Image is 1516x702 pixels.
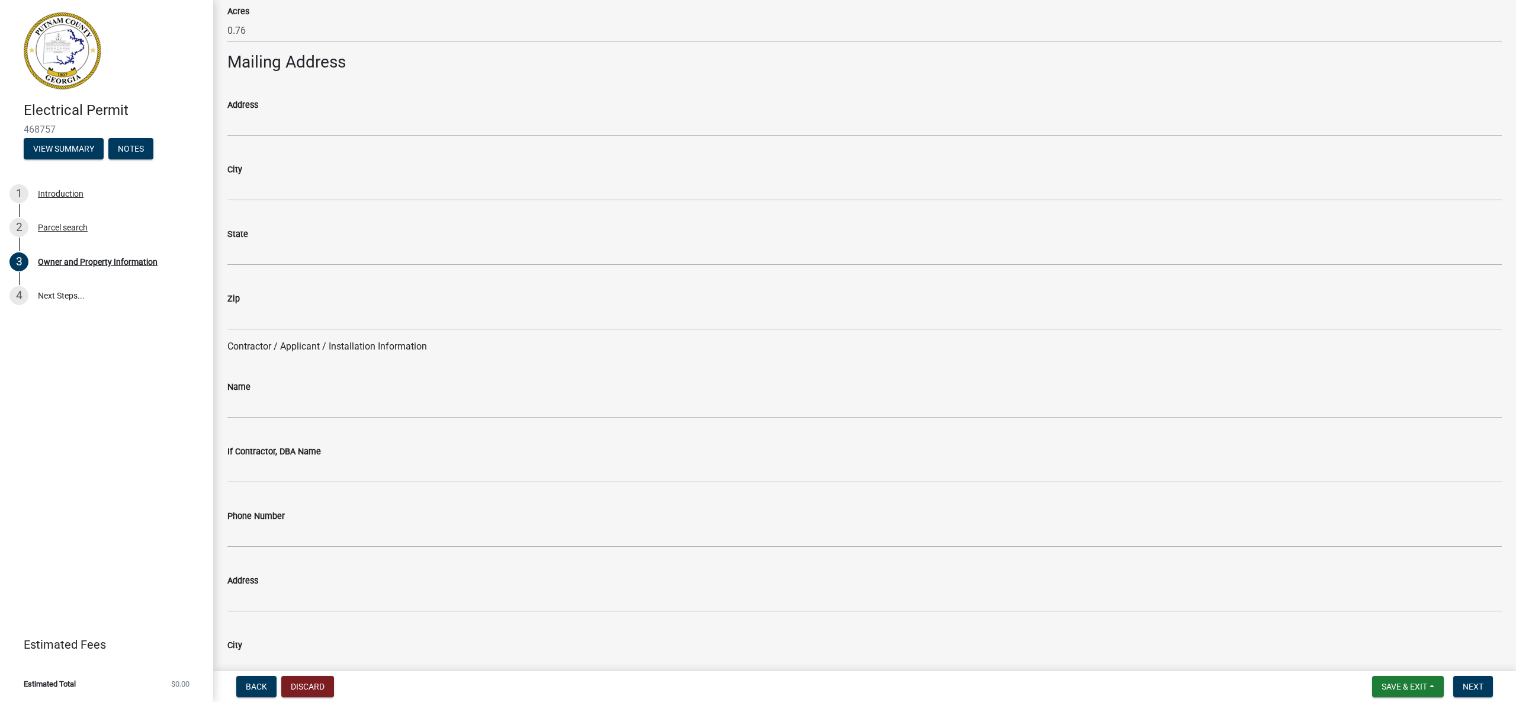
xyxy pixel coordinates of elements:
[24,102,204,119] h4: Electrical Permit
[227,8,249,16] label: Acres
[281,676,334,697] button: Discard
[108,145,153,154] wm-modal-confirm: Notes
[227,166,242,174] label: City
[1382,682,1427,691] span: Save & Exit
[227,642,242,650] label: City
[38,258,158,266] div: Owner and Property Information
[1372,676,1444,697] button: Save & Exit
[236,676,277,697] button: Back
[24,138,104,159] button: View Summary
[246,682,267,691] span: Back
[9,218,28,237] div: 2
[1453,676,1493,697] button: Next
[227,577,258,585] label: Address
[24,145,104,154] wm-modal-confirm: Summary
[9,184,28,203] div: 1
[24,680,76,688] span: Estimated Total
[24,12,101,89] img: Putnam County, Georgia
[227,339,1502,354] p: Contractor / Applicant / Installation Information
[9,633,194,656] a: Estimated Fees
[1463,682,1483,691] span: Next
[227,101,258,110] label: Address
[9,286,28,305] div: 4
[38,190,83,198] div: Introduction
[108,138,153,159] button: Notes
[227,383,250,392] label: Name
[171,680,189,688] span: $0.00
[9,252,28,271] div: 3
[24,124,189,135] span: 468757
[227,52,1502,72] h3: Mailing Address
[38,223,88,232] div: Parcel search
[227,295,240,303] label: Zip
[227,230,248,239] label: State
[227,448,321,456] label: If Contractor, DBA Name
[227,512,285,521] label: Phone Number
